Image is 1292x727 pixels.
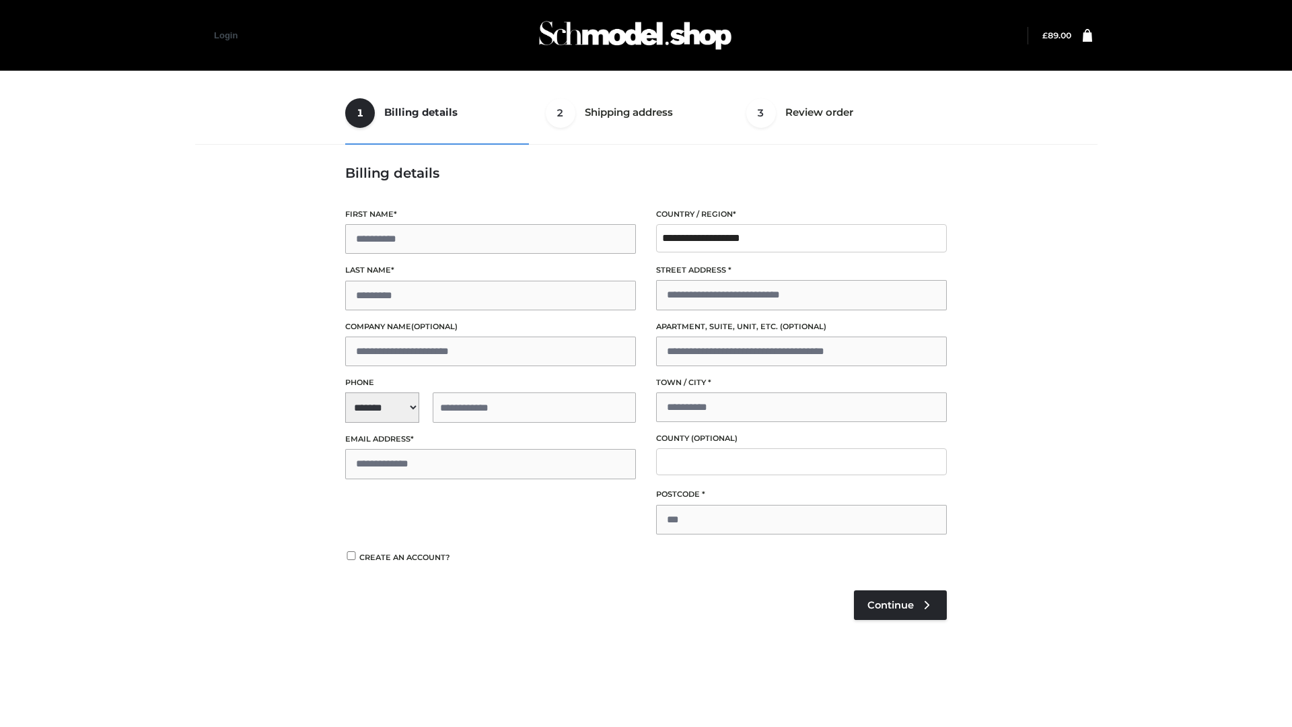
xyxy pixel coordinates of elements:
[656,488,947,501] label: Postcode
[214,30,238,40] a: Login
[345,264,636,277] label: Last name
[359,553,450,562] span: Create an account?
[691,434,738,443] span: (optional)
[411,322,458,331] span: (optional)
[345,376,636,389] label: Phone
[854,590,947,620] a: Continue
[534,9,736,62] img: Schmodel Admin 964
[345,208,636,221] label: First name
[656,320,947,333] label: Apartment, suite, unit, etc.
[345,320,636,333] label: Company name
[656,432,947,445] label: County
[1042,30,1048,40] span: £
[345,551,357,560] input: Create an account?
[867,599,914,611] span: Continue
[345,165,947,181] h3: Billing details
[1042,30,1071,40] bdi: 89.00
[1042,30,1071,40] a: £89.00
[656,376,947,389] label: Town / City
[656,264,947,277] label: Street address
[345,433,636,446] label: Email address
[656,208,947,221] label: Country / Region
[780,322,826,331] span: (optional)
